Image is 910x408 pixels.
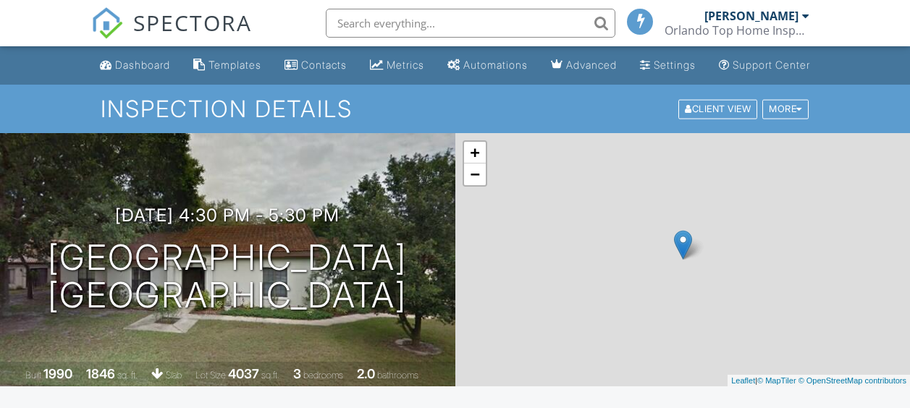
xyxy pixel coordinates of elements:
[303,370,343,381] span: bedrooms
[117,370,138,381] span: sq. ft.
[357,366,375,381] div: 2.0
[91,7,123,39] img: The Best Home Inspection Software - Spectora
[115,59,170,71] div: Dashboard
[442,52,534,79] a: Automations (Basic)
[799,376,906,385] a: © OpenStreetMap contributors
[133,7,252,38] span: SPECTORA
[654,59,696,71] div: Settings
[91,20,252,50] a: SPECTORA
[261,370,279,381] span: sq.ft.
[94,52,176,79] a: Dashboard
[279,52,353,79] a: Contacts
[387,59,424,71] div: Metrics
[188,52,267,79] a: Templates
[731,376,755,385] a: Leaflet
[101,96,810,122] h1: Inspection Details
[25,370,41,381] span: Built
[545,52,623,79] a: Advanced
[762,99,809,119] div: More
[115,205,340,225] h3: [DATE] 4:30 pm - 5:30 pm
[665,23,809,38] div: Orlando Top Home Inspection
[757,376,796,385] a: © MapTiler
[463,59,528,71] div: Automations
[377,370,418,381] span: bathrooms
[228,366,259,381] div: 4037
[43,366,72,381] div: 1990
[733,59,810,71] div: Support Center
[86,366,115,381] div: 1846
[208,59,261,71] div: Templates
[634,52,702,79] a: Settings
[713,52,816,79] a: Support Center
[704,9,799,23] div: [PERSON_NAME]
[195,370,226,381] span: Lot Size
[293,366,301,381] div: 3
[728,375,910,387] div: |
[326,9,615,38] input: Search everything...
[677,103,761,114] a: Client View
[364,52,430,79] a: Metrics
[678,99,757,119] div: Client View
[166,370,182,381] span: slab
[464,142,486,163] a: Zoom in
[464,163,486,185] a: Zoom out
[566,59,617,71] div: Advanced
[301,59,347,71] div: Contacts
[48,239,407,315] h1: [GEOGRAPHIC_DATA] [GEOGRAPHIC_DATA]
